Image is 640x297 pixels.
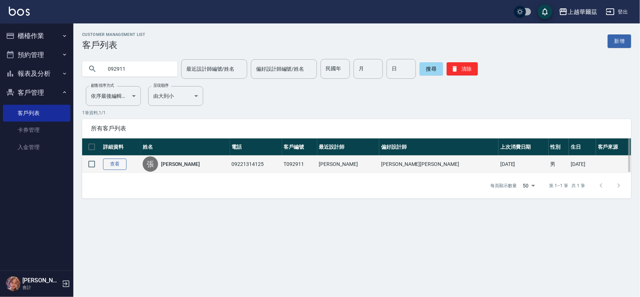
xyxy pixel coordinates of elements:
button: 櫃檯作業 [3,26,70,45]
div: 50 [520,176,538,196]
a: 入金管理 [3,139,70,156]
td: [DATE] [498,156,549,173]
label: 顧客排序方式 [91,83,114,88]
th: 性別 [549,138,569,156]
th: 電話 [230,138,282,156]
th: 生日 [569,138,596,156]
button: 客戶管理 [3,83,70,102]
th: 姓名 [141,138,230,156]
th: 詳細資料 [101,138,141,156]
button: 報表及分析 [3,64,70,83]
div: 上越華爾茲 [568,7,597,16]
img: Person [6,276,21,291]
button: 上越華爾茲 [556,4,600,19]
td: [PERSON_NAME] [317,156,380,173]
a: 卡券管理 [3,122,70,138]
div: 依序最後編輯時間 [86,86,141,106]
td: 09221314125 [230,156,282,173]
span: 所有客戶列表 [91,125,622,132]
label: 呈現順序 [153,83,169,88]
th: 客戶編號 [282,138,317,156]
button: 清除 [447,62,478,75]
button: 登出 [603,5,631,19]
th: 偏好設計師 [379,138,498,156]
p: 會計 [22,284,60,291]
img: Logo [9,7,30,16]
p: 每頁顯示數量 [491,182,517,189]
input: 搜尋關鍵字 [103,59,172,79]
div: 由大到小 [148,86,203,106]
button: save [538,4,552,19]
p: 1 筆資料, 1 / 1 [82,109,631,116]
h5: [PERSON_NAME] [22,277,60,284]
td: T092911 [282,156,317,173]
th: 最近設計師 [317,138,380,156]
p: 第 1–1 筆 共 1 筆 [549,182,585,189]
a: 查看 [103,159,127,170]
button: 搜尋 [420,62,443,75]
a: 新增 [608,34,631,48]
th: 上次消費日期 [498,138,549,156]
a: [PERSON_NAME] [161,160,200,168]
td: 男 [549,156,569,173]
td: [DATE] [569,156,596,173]
button: 預約管理 [3,45,70,64]
td: [PERSON_NAME][PERSON_NAME] [379,156,498,173]
th: 客戶來源 [596,138,631,156]
h3: 客戶列表 [82,40,146,50]
a: 客戶列表 [3,105,70,122]
h2: Customer Management List [82,32,146,37]
div: 張 [143,156,158,172]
